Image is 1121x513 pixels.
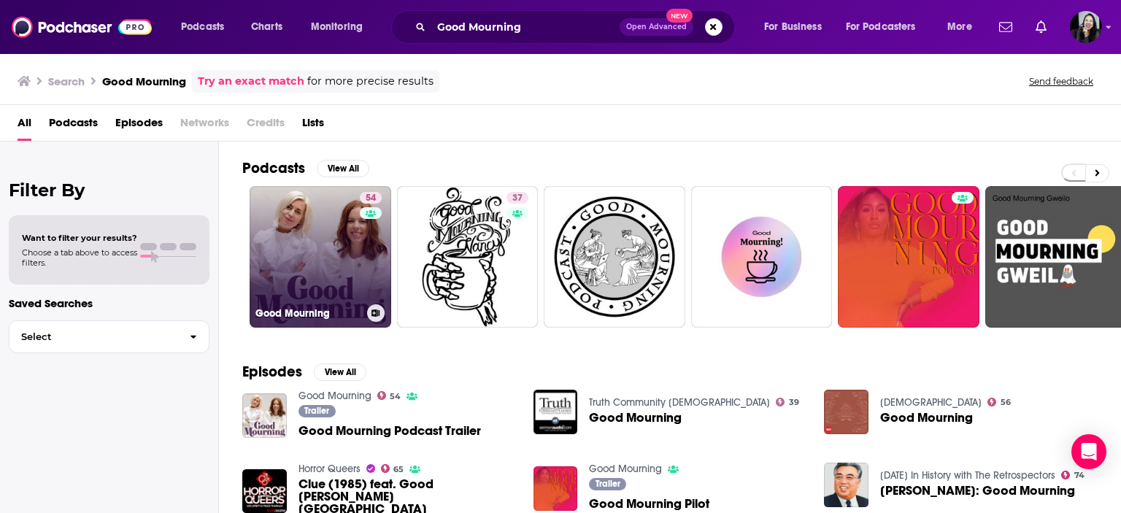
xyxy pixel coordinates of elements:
a: Good Mourning [298,390,371,402]
a: Good Mourning [589,463,662,475]
a: 65 [381,464,404,473]
a: 54 [360,192,382,204]
span: 56 [1001,399,1011,406]
a: 54 [377,391,401,400]
h3: Search [48,74,85,88]
span: Want to filter your results? [22,233,137,243]
span: Open Advanced [626,23,687,31]
button: Show profile menu [1070,11,1102,43]
img: Podchaser - Follow, Share and Rate Podcasts [12,13,152,41]
span: Charts [251,17,282,37]
span: Credits [247,111,285,141]
span: For Business [764,17,822,37]
img: Good Mourning [533,390,578,434]
a: 37 [506,192,528,204]
a: Horror Queers [298,463,361,475]
span: Trailer [304,406,329,415]
img: Good Mourning Pilot [533,466,578,511]
a: Kim Il-Sung: Good Mourning [880,485,1075,497]
a: Good Mourning [589,412,682,424]
a: Show notifications dropdown [993,15,1018,39]
h3: Good Mourning [255,307,361,320]
div: Open Intercom Messenger [1071,434,1106,469]
a: EpisodesView All [242,363,366,381]
a: Today In History with The Retrospectors [880,469,1055,482]
span: Networks [180,111,229,141]
span: Monitoring [311,17,363,37]
span: 65 [393,466,404,473]
a: 74 [1061,471,1085,479]
a: Try an exact match [198,73,304,90]
img: Good Mourning [824,390,868,434]
span: 54 [390,393,401,400]
a: 37 [397,186,539,328]
button: open menu [836,15,937,39]
span: 37 [512,191,523,206]
span: Choose a tab above to access filters. [22,247,137,268]
button: open menu [937,15,990,39]
a: Truth Community Church [589,396,770,409]
a: Charts [242,15,291,39]
button: open menu [171,15,243,39]
img: Kim Il-Sung: Good Mourning [824,463,868,507]
a: All [18,111,31,141]
button: View All [317,160,369,177]
span: [PERSON_NAME]: Good Mourning [880,485,1075,497]
h2: Podcasts [242,159,305,177]
button: open menu [754,15,840,39]
a: Woodland Hills Church [880,396,982,409]
a: 54Good Mourning [250,186,391,328]
span: Logged in as marypoffenroth [1070,11,1102,43]
a: PodcastsView All [242,159,369,177]
a: Podcasts [49,111,98,141]
h2: Filter By [9,180,209,201]
img: Good Mourning Podcast Trailer [242,393,287,438]
button: open menu [301,15,382,39]
button: Open AdvancedNew [620,18,693,36]
a: Good Mourning Pilot [589,498,709,510]
a: 39 [776,398,799,406]
a: Show notifications dropdown [1030,15,1052,39]
a: Episodes [115,111,163,141]
span: New [666,9,693,23]
span: Select [9,332,178,342]
img: User Profile [1070,11,1102,43]
button: View All [314,363,366,381]
h3: Good Mourning [102,74,186,88]
span: for more precise results [307,73,434,90]
button: Select [9,320,209,353]
a: Good Mourning Podcast Trailer [298,425,481,437]
a: Good Mourning [880,412,973,424]
span: For Podcasters [846,17,916,37]
div: Search podcasts, credits, & more... [405,10,749,44]
a: 56 [987,398,1011,406]
h2: Episodes [242,363,302,381]
span: 39 [789,399,799,406]
span: Podcasts [181,17,224,37]
span: 54 [366,191,376,206]
a: Lists [302,111,324,141]
span: 74 [1074,472,1085,479]
button: Send feedback [1025,75,1098,88]
input: Search podcasts, credits, & more... [431,15,620,39]
span: More [947,17,972,37]
span: Trailer [596,479,620,488]
p: Saved Searches [9,296,209,310]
